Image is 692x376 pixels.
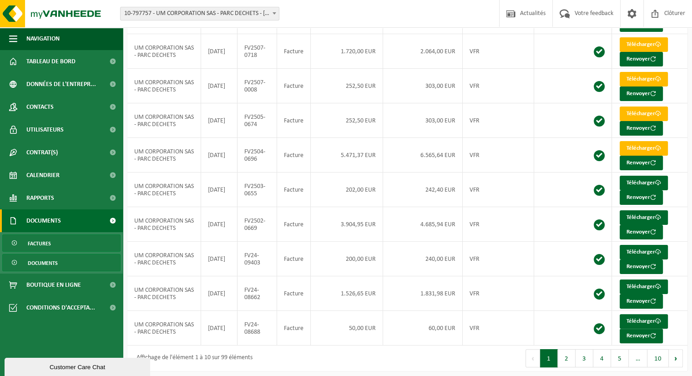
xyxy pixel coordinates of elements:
[463,34,534,69] td: VFR
[620,294,663,309] button: Renvoyer
[383,207,463,242] td: 4.685,94 EUR
[463,173,534,207] td: VFR
[26,73,96,96] span: Données de l'entrepr...
[383,138,463,173] td: 6.565,64 EUR
[540,349,558,367] button: 1
[237,138,277,173] td: FV2504-0696
[5,356,152,376] iframe: chat widget
[620,245,668,259] a: Télécharger
[127,276,201,311] td: UM CORPORATION SAS - PARC DECHETS
[620,72,668,86] a: Télécharger
[26,27,60,50] span: Navigation
[277,69,311,103] td: Facture
[26,50,76,73] span: Tableau de bord
[669,349,683,367] button: Next
[463,103,534,138] td: VFR
[383,276,463,311] td: 1.831,98 EUR
[26,118,64,141] span: Utilisateurs
[311,311,383,346] td: 50,00 EUR
[463,311,534,346] td: VFR
[26,96,54,118] span: Contacts
[120,7,279,20] span: 10-797757 - UM CORPORATION SAS - PARC DECHETS - BIACHE ST VAAST
[277,276,311,311] td: Facture
[463,276,534,311] td: VFR
[383,173,463,207] td: 242,40 EUR
[620,141,668,156] a: Télécharger
[2,234,121,252] a: Factures
[620,176,668,190] a: Télécharger
[277,242,311,276] td: Facture
[127,69,201,103] td: UM CORPORATION SAS - PARC DECHETS
[620,107,668,121] a: Télécharger
[132,350,253,366] div: Affichage de l'élément 1 à 10 sur 99 éléments
[463,242,534,276] td: VFR
[311,242,383,276] td: 200,00 EUR
[127,173,201,207] td: UM CORPORATION SAS - PARC DECHETS
[611,349,629,367] button: 5
[201,173,237,207] td: [DATE]
[620,52,663,66] button: Renvoyer
[463,69,534,103] td: VFR
[201,207,237,242] td: [DATE]
[277,207,311,242] td: Facture
[277,103,311,138] td: Facture
[620,86,663,101] button: Renvoyer
[311,138,383,173] td: 5.471,37 EUR
[558,349,576,367] button: 2
[311,69,383,103] td: 252,50 EUR
[237,103,277,138] td: FV2505-0674
[127,34,201,69] td: UM CORPORATION SAS - PARC DECHETS
[620,121,663,136] button: Renvoyer
[576,349,593,367] button: 3
[383,242,463,276] td: 240,00 EUR
[383,103,463,138] td: 303,00 EUR
[201,242,237,276] td: [DATE]
[237,207,277,242] td: FV2502-0669
[26,209,61,232] span: Documents
[26,141,58,164] span: Contrat(s)
[620,225,663,239] button: Renvoyer
[201,138,237,173] td: [DATE]
[127,207,201,242] td: UM CORPORATION SAS - PARC DECHETS
[620,314,668,329] a: Télécharger
[525,349,540,367] button: Previous
[237,242,277,276] td: FV24-09403
[620,37,668,52] a: Télécharger
[237,276,277,311] td: FV24-08662
[311,173,383,207] td: 202,00 EUR
[620,210,668,225] a: Télécharger
[2,254,121,271] a: Documents
[383,311,463,346] td: 60,00 EUR
[237,69,277,103] td: FV2507-0008
[127,138,201,173] td: UM CORPORATION SAS - PARC DECHETS
[127,311,201,346] td: UM CORPORATION SAS - PARC DECHETS
[28,254,58,272] span: Documents
[277,173,311,207] td: Facture
[26,274,81,296] span: Boutique en ligne
[620,190,663,205] button: Renvoyer
[201,103,237,138] td: [DATE]
[629,349,647,367] span: …
[127,242,201,276] td: UM CORPORATION SAS - PARC DECHETS
[463,138,534,173] td: VFR
[593,349,611,367] button: 4
[311,34,383,69] td: 1.720,00 EUR
[201,34,237,69] td: [DATE]
[383,34,463,69] td: 2.064,00 EUR
[121,7,279,20] span: 10-797757 - UM CORPORATION SAS - PARC DECHETS - BIACHE ST VAAST
[647,349,669,367] button: 10
[277,311,311,346] td: Facture
[201,311,237,346] td: [DATE]
[237,173,277,207] td: FV2503-0655
[26,296,95,319] span: Conditions d'accepta...
[26,164,60,187] span: Calendrier
[28,235,51,252] span: Factures
[237,34,277,69] td: FV2507-0718
[201,276,237,311] td: [DATE]
[26,187,54,209] span: Rapports
[201,69,237,103] td: [DATE]
[127,103,201,138] td: UM CORPORATION SAS - PARC DECHETS
[383,69,463,103] td: 303,00 EUR
[463,207,534,242] td: VFR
